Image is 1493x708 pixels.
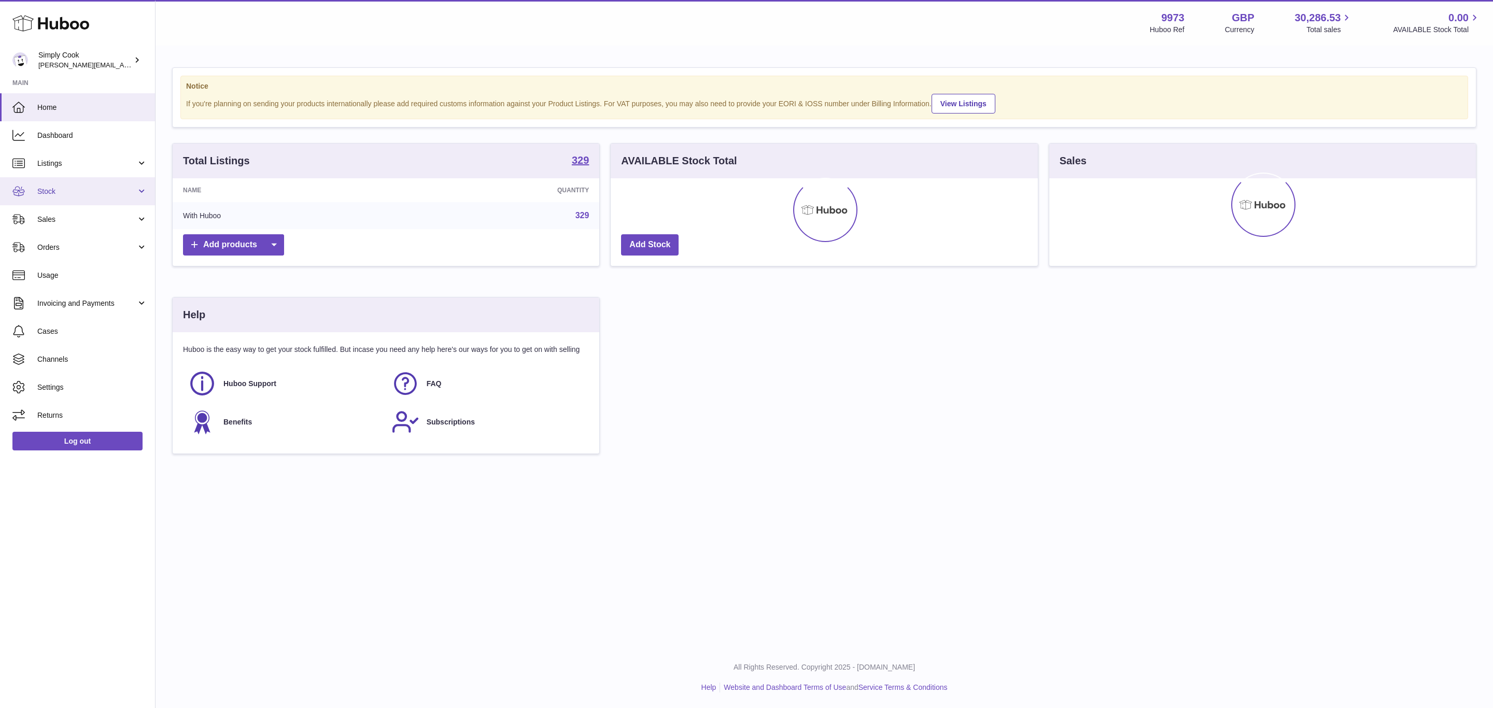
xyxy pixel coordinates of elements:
div: Currency [1225,25,1255,35]
a: Huboo Support [188,370,381,398]
a: 30,286.53 Total sales [1294,11,1353,35]
span: Usage [37,271,147,280]
a: Website and Dashboard Terms of Use [724,683,846,691]
li: and [720,683,947,692]
a: FAQ [391,370,584,398]
h3: Sales [1060,154,1087,168]
span: Settings [37,383,147,392]
h3: Help [183,308,205,322]
p: Huboo is the easy way to get your stock fulfilled. But incase you need any help here's our ways f... [183,345,589,355]
span: Listings [37,159,136,168]
strong: GBP [1232,11,1254,25]
span: Sales [37,215,136,224]
img: emma@simplycook.com [12,52,28,68]
span: Invoicing and Payments [37,299,136,308]
p: All Rights Reserved. Copyright 2025 - [DOMAIN_NAME] [164,662,1485,672]
td: With Huboo [173,202,398,229]
a: Add products [183,234,284,256]
span: Total sales [1306,25,1353,35]
a: Log out [12,432,143,450]
span: Dashboard [37,131,147,140]
a: Subscriptions [391,408,584,436]
strong: 9973 [1161,11,1185,25]
a: Add Stock [621,234,679,256]
strong: 329 [572,155,589,165]
span: 0.00 [1448,11,1469,25]
span: Huboo Support [223,379,276,389]
a: View Listings [932,94,995,114]
th: Name [173,178,398,202]
span: Orders [37,243,136,252]
a: Benefits [188,408,381,436]
span: [PERSON_NAME][EMAIL_ADDRESS][DOMAIN_NAME] [38,61,208,69]
div: If you're planning on sending your products internationally please add required customs informati... [186,92,1462,114]
span: Cases [37,327,147,336]
span: Returns [37,410,147,420]
th: Quantity [398,178,599,202]
div: Simply Cook [38,50,132,70]
span: Channels [37,355,147,364]
span: 30,286.53 [1294,11,1341,25]
div: Huboo Ref [1150,25,1185,35]
strong: Notice [186,81,1462,91]
a: Help [701,683,716,691]
a: 0.00 AVAILABLE Stock Total [1393,11,1481,35]
span: Stock [37,187,136,196]
a: 329 [572,155,589,167]
a: 329 [575,211,589,220]
span: AVAILABLE Stock Total [1393,25,1481,35]
span: Home [37,103,147,112]
h3: AVAILABLE Stock Total [621,154,737,168]
h3: Total Listings [183,154,250,168]
span: Subscriptions [427,417,475,427]
a: Service Terms & Conditions [858,683,948,691]
span: FAQ [427,379,442,389]
span: Benefits [223,417,252,427]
